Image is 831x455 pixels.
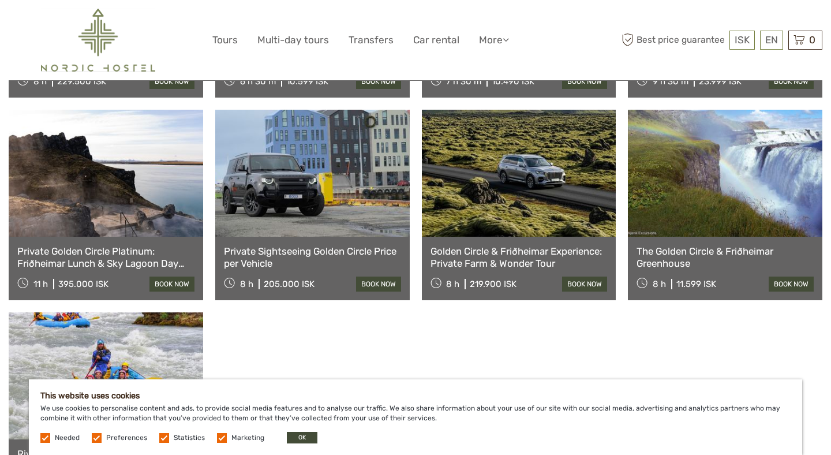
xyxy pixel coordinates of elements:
div: EN [760,31,783,50]
h5: This website uses cookies [40,391,791,401]
button: OK [287,432,317,443]
span: 8 h [446,279,459,289]
a: Golden Circle & Friðheimar Experience: Private Farm & Wonder Tour [431,245,608,269]
a: Multi-day tours [257,32,329,49]
a: book now [562,74,607,89]
div: 229.500 ISK [57,76,106,87]
a: More [479,32,509,49]
div: 23.999 ISK [699,76,742,87]
div: 205.000 ISK [264,279,315,289]
div: 219.900 ISK [470,279,516,289]
span: 8 h [240,279,253,289]
label: Statistics [174,433,205,443]
div: 10.599 ISK [286,76,328,87]
button: Open LiveChat chat widget [133,18,147,32]
span: Best price guarantee [619,31,727,50]
span: 6 h 30 m [240,76,276,87]
div: 11.599 ISK [676,279,716,289]
span: ISK [735,34,750,46]
a: book now [769,277,814,292]
a: book now [356,277,401,292]
span: 11 h [33,279,48,289]
a: book now [149,277,194,292]
a: Private Golden Circle Platinum: Friðheimar Lunch & Sky Lagoon Day Tour [17,245,194,269]
label: Marketing [231,433,264,443]
div: 10.490 ISK [492,76,534,87]
a: book now [769,74,814,89]
a: Private Sightseeing Golden Circle Price per Vehicle [224,245,401,269]
a: book now [149,74,194,89]
span: 7 h 30 m [446,76,481,87]
span: 9 h 30 m [653,76,688,87]
span: 8 h [653,279,666,289]
p: We're away right now. Please check back later! [16,20,130,29]
a: Car rental [413,32,459,49]
a: The Golden Circle & Friðheimar Greenhouse [637,245,814,269]
div: We use cookies to personalise content and ads, to provide social media features and to analyse ou... [29,379,802,455]
label: Needed [55,433,80,443]
img: 2454-61f15230-a6bf-4303-aa34-adabcbdb58c5_logo_big.png [41,9,155,72]
a: book now [562,277,607,292]
div: 395.000 ISK [58,279,108,289]
a: Tours [212,32,238,49]
a: Transfers [349,32,394,49]
label: Preferences [106,433,147,443]
span: 0 [807,34,817,46]
span: 8 h [33,76,47,87]
a: book now [356,74,401,89]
